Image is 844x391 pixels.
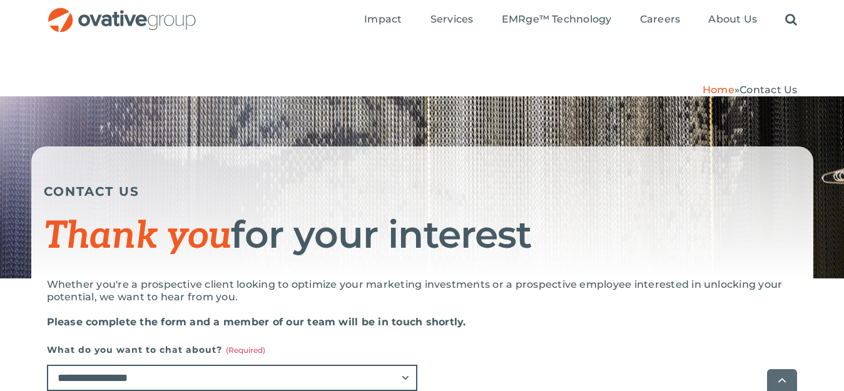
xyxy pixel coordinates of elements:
a: Services [430,13,474,27]
span: Careers [640,13,681,26]
a: Careers [640,13,681,27]
p: Whether you're a prospective client looking to optimize your marketing investments or a prospecti... [47,278,798,303]
span: Contact Us [740,84,797,96]
h5: CONTACT US [44,184,801,199]
a: Home [703,84,735,96]
span: Services [430,13,474,26]
a: About Us [708,13,757,27]
span: » [703,84,798,96]
a: Search [785,13,797,27]
span: Thank you [44,214,231,259]
a: Impact [364,13,402,27]
span: Impact [364,13,402,26]
label: What do you want to chat about? [47,341,417,358]
h1: for your interest [44,215,801,256]
span: About Us [708,13,757,26]
span: (Required) [226,345,265,355]
strong: Please complete the form and a member of our team will be in touch shortly. [47,316,466,328]
a: OG_Full_horizontal_RGB [47,6,197,18]
span: EMRge™ Technology [502,13,612,26]
a: EMRge™ Technology [502,13,612,27]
